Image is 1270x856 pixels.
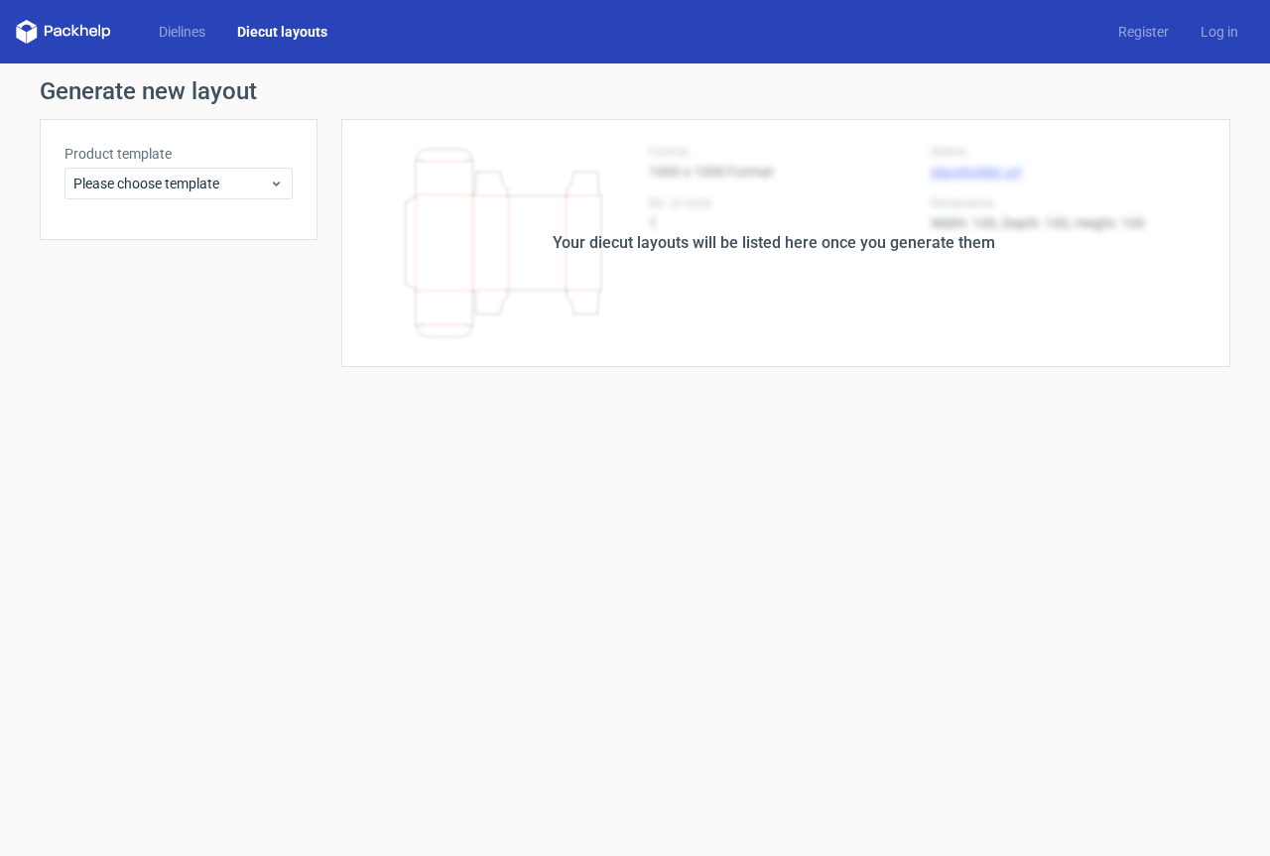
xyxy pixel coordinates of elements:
h1: Generate new layout [40,79,1230,103]
span: Please choose template [73,174,269,193]
a: Log in [1185,22,1254,42]
a: Dielines [143,22,221,42]
a: Diecut layouts [221,22,343,42]
div: Your diecut layouts will be listed here once you generate them [553,231,995,255]
label: Product template [64,144,293,164]
a: Register [1102,22,1185,42]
